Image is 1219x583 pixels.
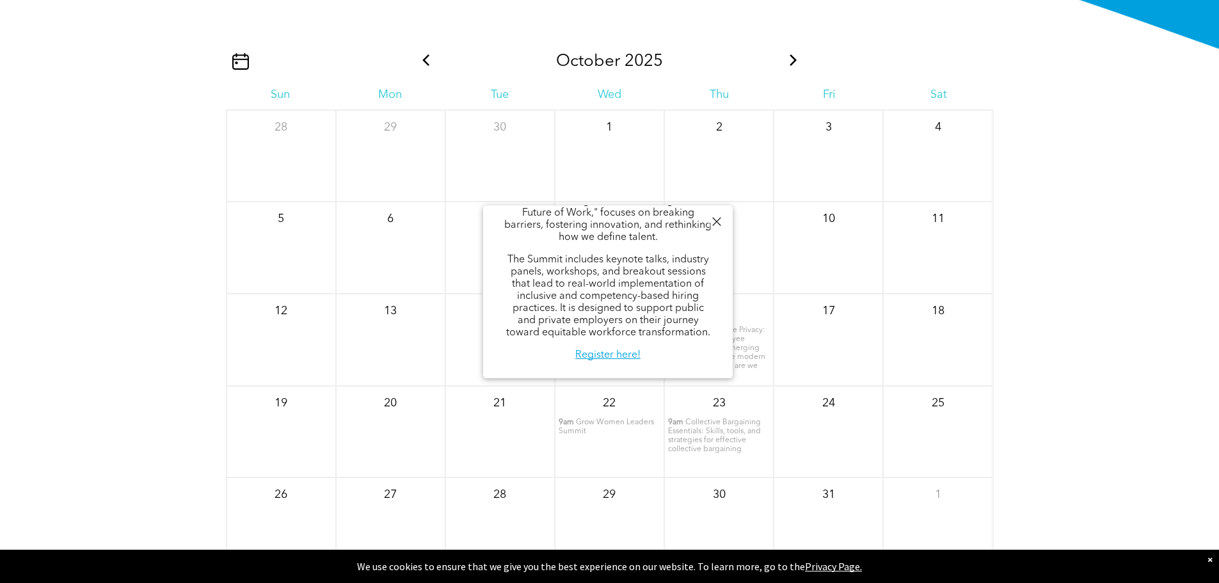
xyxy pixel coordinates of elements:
[502,254,713,339] p: The Summit includes keynote talks, industry panels, workshops, and breakout sessions that lead to...
[625,53,663,70] span: 2025
[817,299,840,323] p: 17
[488,483,511,506] p: 28
[555,88,664,102] div: Wed
[379,207,402,230] p: 6
[488,116,511,139] p: 30
[927,116,950,139] p: 4
[927,299,950,323] p: 18
[664,88,774,102] div: Thu
[1207,553,1213,566] div: Dismiss notification
[445,88,554,102] div: Tue
[774,88,884,102] div: Fri
[269,207,292,230] p: 5
[226,88,335,102] div: Sun
[884,88,993,102] div: Sat
[708,116,731,139] p: 2
[269,116,292,139] p: 28
[708,392,731,415] p: 23
[269,299,292,323] p: 12
[927,207,950,230] p: 11
[668,419,761,453] span: Collective Bargaining Essentials: Skills, tools, and strategies for effective collective bargaining
[379,299,402,323] p: 13
[817,116,840,139] p: 3
[269,483,292,506] p: 26
[817,392,840,415] p: 24
[598,392,621,415] p: 22
[805,560,862,573] a: Privacy Page.
[817,483,840,506] p: 31
[668,418,683,427] span: 9am
[559,418,574,427] span: 9am
[269,392,292,415] p: 19
[379,392,402,415] p: 20
[575,350,641,360] a: Register here!
[708,483,731,506] p: 30
[598,116,621,139] p: 1
[379,116,402,139] p: 29
[927,392,950,415] p: 25
[335,88,445,102] div: Mon
[488,392,511,415] p: 21
[556,53,620,70] span: October
[927,483,950,506] p: 1
[559,419,654,435] span: Grow Women Leaders Summit
[817,207,840,230] p: 10
[379,483,402,506] p: 27
[598,483,621,506] p: 29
